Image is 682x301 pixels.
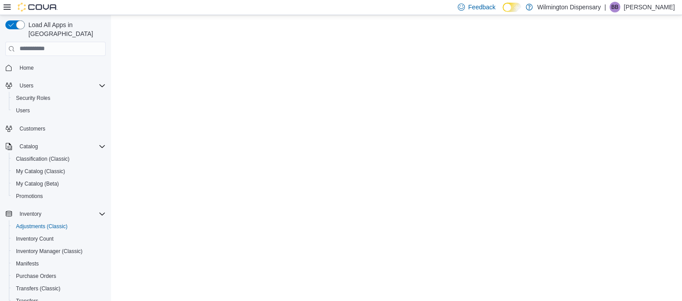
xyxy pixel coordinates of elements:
[12,191,47,202] a: Promotions
[16,95,50,102] span: Security Roles
[12,283,106,294] span: Transfers (Classic)
[9,104,109,117] button: Users
[18,3,58,12] img: Cova
[611,2,619,12] span: BB
[12,246,86,257] a: Inventory Manager (Classic)
[25,20,106,38] span: Load All Apps in [GEOGRAPHIC_DATA]
[12,178,106,189] span: My Catalog (Beta)
[12,246,106,257] span: Inventory Manager (Classic)
[16,168,65,175] span: My Catalog (Classic)
[12,93,54,103] a: Security Roles
[2,79,109,92] button: Users
[12,283,64,294] a: Transfers (Classic)
[16,235,54,242] span: Inventory Count
[9,165,109,178] button: My Catalog (Classic)
[9,233,109,245] button: Inventory Count
[16,209,45,219] button: Inventory
[12,258,106,269] span: Manifests
[12,271,106,281] span: Purchase Orders
[16,209,106,219] span: Inventory
[16,260,39,267] span: Manifests
[12,105,106,116] span: Users
[12,166,69,177] a: My Catalog (Classic)
[20,210,41,218] span: Inventory
[468,3,496,12] span: Feedback
[12,166,106,177] span: My Catalog (Classic)
[16,273,56,280] span: Purchase Orders
[20,82,33,89] span: Users
[9,257,109,270] button: Manifests
[16,80,37,91] button: Users
[12,105,33,116] a: Users
[16,248,83,255] span: Inventory Manager (Classic)
[9,178,109,190] button: My Catalog (Beta)
[537,2,601,12] p: Wilmington Dispensary
[12,234,57,244] a: Inventory Count
[20,143,38,150] span: Catalog
[9,153,109,165] button: Classification (Classic)
[16,193,43,200] span: Promotions
[604,2,606,12] p: |
[610,2,620,12] div: Brandon Bales
[503,3,521,12] input: Dark Mode
[12,271,60,281] a: Purchase Orders
[16,123,106,134] span: Customers
[9,220,109,233] button: Adjustments (Classic)
[12,221,71,232] a: Adjustments (Classic)
[16,80,106,91] span: Users
[20,64,34,71] span: Home
[16,223,67,230] span: Adjustments (Classic)
[12,93,106,103] span: Security Roles
[16,63,37,73] a: Home
[12,258,42,269] a: Manifests
[9,270,109,282] button: Purchase Orders
[2,208,109,220] button: Inventory
[16,107,30,114] span: Users
[12,221,106,232] span: Adjustments (Classic)
[9,190,109,202] button: Promotions
[12,178,63,189] a: My Catalog (Beta)
[16,180,59,187] span: My Catalog (Beta)
[12,154,73,164] a: Classification (Classic)
[12,191,106,202] span: Promotions
[9,92,109,104] button: Security Roles
[2,140,109,153] button: Catalog
[16,141,41,152] button: Catalog
[9,245,109,257] button: Inventory Manager (Classic)
[16,141,106,152] span: Catalog
[2,61,109,74] button: Home
[624,2,675,12] p: [PERSON_NAME]
[9,282,109,295] button: Transfers (Classic)
[12,234,106,244] span: Inventory Count
[16,155,70,162] span: Classification (Classic)
[16,62,106,73] span: Home
[16,285,60,292] span: Transfers (Classic)
[16,123,49,134] a: Customers
[20,125,45,132] span: Customers
[12,154,106,164] span: Classification (Classic)
[2,122,109,135] button: Customers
